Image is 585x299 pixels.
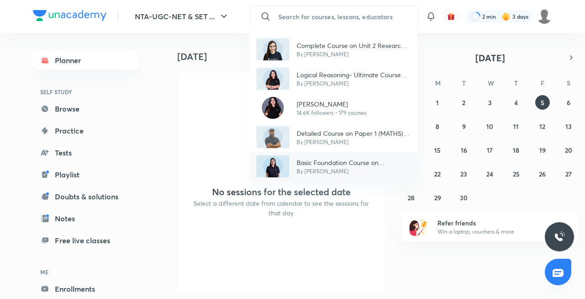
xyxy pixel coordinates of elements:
[297,41,410,50] p: Complete Course on Unit 2 Research Aptitude NET/JRF [DATE]
[297,80,410,88] p: By [PERSON_NAME]
[249,123,417,152] a: AvatarDetailed Course on Paper 1 (MATHS) - UGC NET [DATE]By [PERSON_NAME]
[256,126,289,148] img: Avatar
[297,70,410,80] p: Logical Reasoning- Ultimate Course for [DATE]
[249,35,417,64] a: AvatarComplete Course on Unit 2 Research Aptitude NET/JRF [DATE]By [PERSON_NAME]
[249,152,417,181] a: AvatarBasic Foundation Course on Psychology - UGC NET [DATE]By [PERSON_NAME]
[297,158,410,167] p: Basic Foundation Course on Psychology - UGC NET [DATE]
[262,97,284,119] img: Avatar
[249,64,417,93] a: AvatarLogical Reasoning- Ultimate Course for [DATE]By [PERSON_NAME]
[297,167,410,176] p: By [PERSON_NAME]
[297,50,410,59] p: By [PERSON_NAME]
[256,38,289,60] img: Avatar
[297,99,367,109] p: [PERSON_NAME]
[256,68,289,90] img: Avatar
[297,138,410,146] p: By [PERSON_NAME]
[297,109,367,117] p: 14.6K followers • 179 courses
[554,231,565,242] img: ttu
[297,128,410,138] p: Detailed Course on Paper 1 (MATHS) - UGC NET [DATE]
[249,93,417,123] a: Avatar[PERSON_NAME]14.6K followers • 179 courses
[256,155,289,177] img: Avatar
